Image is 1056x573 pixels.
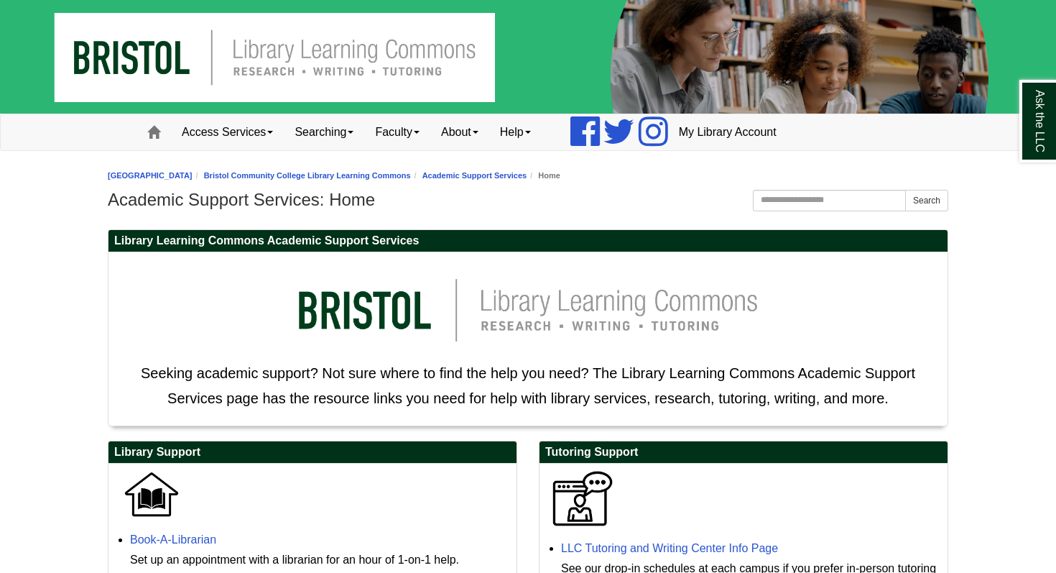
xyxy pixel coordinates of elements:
button: Search [905,190,948,211]
a: Bristol Community College Library Learning Commons [204,171,411,180]
h2: Library Support [108,441,517,464]
a: LLC Tutoring and Writing Center Info Page [561,542,778,554]
a: Access Services [171,114,284,150]
img: llc logo [277,260,779,361]
a: My Library Account [668,114,787,150]
a: Searching [284,114,364,150]
nav: breadcrumb [108,169,948,183]
a: About [430,114,489,150]
a: Book-A-Librarian [130,533,216,546]
a: Academic Support Services [422,171,527,180]
a: Faculty [364,114,430,150]
h2: Library Learning Commons Academic Support Services [108,230,948,252]
a: [GEOGRAPHIC_DATA] [108,171,193,180]
h1: Academic Support Services: Home [108,190,948,210]
span: Seeking academic support? Not sure where to find the help you need? The Library Learning Commons ... [141,365,915,406]
li: Home [527,169,560,183]
a: Help [489,114,542,150]
h2: Tutoring Support [539,441,948,464]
